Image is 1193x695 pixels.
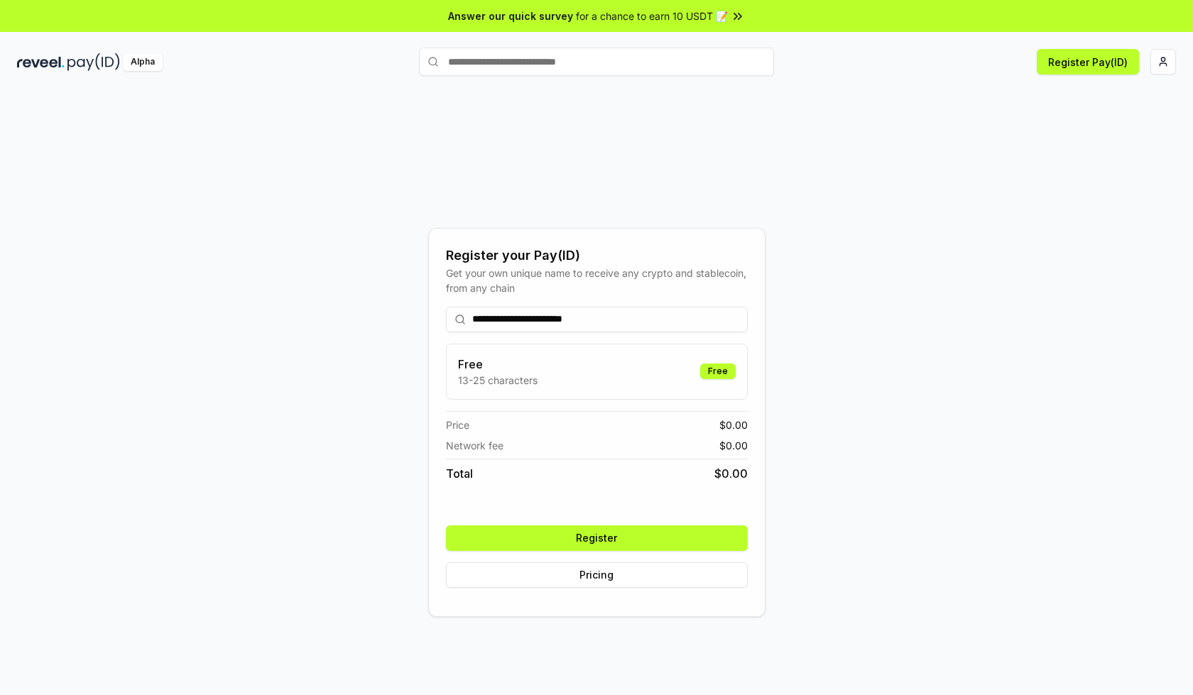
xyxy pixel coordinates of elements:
img: pay_id [67,53,120,71]
span: Network fee [446,438,503,453]
div: Get your own unique name to receive any crypto and stablecoin, from any chain [446,266,748,295]
span: $ 0.00 [719,438,748,453]
img: reveel_dark [17,53,65,71]
span: Answer our quick survey [448,9,573,23]
span: for a chance to earn 10 USDT 📝 [576,9,728,23]
span: $ 0.00 [714,465,748,482]
button: Register Pay(ID) [1037,49,1139,75]
p: 13-25 characters [458,373,538,388]
button: Pricing [446,562,748,588]
div: Register your Pay(ID) [446,246,748,266]
h3: Free [458,356,538,373]
button: Register [446,525,748,551]
div: Free [700,363,736,379]
span: Total [446,465,473,482]
div: Alpha [123,53,163,71]
span: $ 0.00 [719,417,748,432]
span: Price [446,417,469,432]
